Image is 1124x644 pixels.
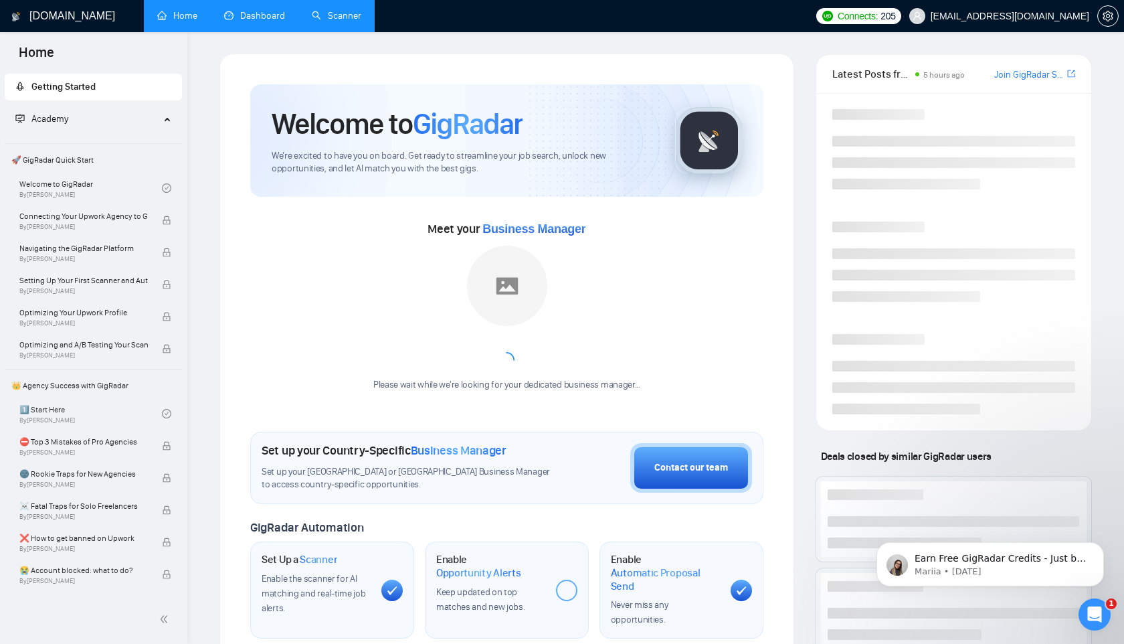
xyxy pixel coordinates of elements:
span: Business Manager [482,222,585,236]
span: double-left [159,613,173,626]
h1: Set up your Country-Specific [262,443,506,458]
span: lock [162,248,171,257]
span: 5 hours ago [923,70,965,80]
span: lock [162,216,171,225]
a: export [1067,68,1075,80]
span: export [1067,68,1075,79]
span: Setting Up Your First Scanner and Auto-Bidder [19,274,148,287]
span: Connecting Your Upwork Agency to GigRadar [19,210,148,223]
span: By [PERSON_NAME] [19,577,148,585]
a: homeHome [157,10,197,21]
span: ☠️ Fatal Traps for Solo Freelancers [19,499,148,513]
span: lock [162,441,171,451]
span: Scanner [300,553,337,566]
h1: Welcome to [272,106,523,142]
li: Getting Started [5,74,182,100]
span: 205 [880,9,895,23]
img: gigradar-logo.png [676,107,743,174]
h1: Enable [611,553,720,592]
button: setting [1097,5,1119,27]
span: loading [498,352,514,368]
span: setting [1098,11,1118,21]
span: 😭 Account blocked: what to do? [19,564,148,577]
a: setting [1097,11,1119,21]
span: Never miss any opportunities. [611,599,668,625]
a: 1️⃣ Start HereBy[PERSON_NAME] [19,399,162,428]
span: Keep updated on top matches and new jobs. [436,586,525,613]
h1: Enable [436,553,545,579]
a: dashboardDashboard [224,10,285,21]
button: Contact our team [630,443,752,493]
span: By [PERSON_NAME] [19,545,148,553]
span: 🚀 GigRadar Quick Start [6,147,181,173]
span: check-circle [162,409,171,418]
span: lock [162,473,171,483]
img: placeholder.png [467,246,547,326]
span: By [PERSON_NAME] [19,287,148,295]
span: user [913,11,922,21]
span: GigRadar [413,106,523,142]
span: check-circle [162,183,171,193]
img: logo [11,6,21,27]
span: ⛔ Top 3 Mistakes of Pro Agencies [19,435,148,449]
span: Academy [15,113,68,125]
span: Home [8,43,65,71]
span: By [PERSON_NAME] [19,255,148,263]
span: Set up your [GEOGRAPHIC_DATA] or [GEOGRAPHIC_DATA] Business Manager to access country-specific op... [262,466,556,491]
h1: Set Up a [262,553,337,566]
a: Join GigRadar Slack Community [994,68,1064,82]
a: searchScanner [312,10,361,21]
span: Deals closed by similar GigRadar users [816,445,997,468]
span: Latest Posts from the GigRadar Community [832,66,911,82]
span: fund-projection-screen [15,114,25,123]
span: We're excited to have you on board. Get ready to streamline your job search, unlock new opportuni... [272,150,654,175]
div: Please wait while we're looking for your dedicated business manager... [365,379,648,392]
span: GigRadar Automation [250,520,363,535]
span: By [PERSON_NAME] [19,223,148,231]
span: Optimizing Your Upwork Profile [19,306,148,319]
span: lock [162,570,171,579]
span: 1 [1106,598,1117,609]
span: Enable the scanner for AI matching and real-time job alerts. [262,573,365,614]
span: By [PERSON_NAME] [19,351,148,359]
span: Opportunity Alerts [436,566,521,580]
span: Connects: [838,9,878,23]
span: By [PERSON_NAME] [19,319,148,327]
span: Business Manager [411,443,506,458]
span: lock [162,344,171,353]
iframe: Intercom notifications message [856,514,1124,608]
iframe: Intercom live chat [1079,598,1111,631]
span: rocket [15,82,25,91]
span: ❌ How to get banned on Upwork [19,532,148,545]
span: 🌚 Rookie Traps for New Agencies [19,467,148,481]
span: Optimizing and A/B Testing Your Scanner for Better Results [19,338,148,351]
span: By [PERSON_NAME] [19,481,148,489]
span: Academy [31,113,68,125]
span: lock [162,312,171,321]
span: Getting Started [31,81,96,92]
div: Contact our team [654,461,728,475]
a: Welcome to GigRadarBy[PERSON_NAME] [19,173,162,203]
span: Navigating the GigRadar Platform [19,242,148,255]
span: lock [162,505,171,515]
span: Automatic Proposal Send [611,566,720,592]
span: lock [162,538,171,547]
span: By [PERSON_NAME] [19,449,148,457]
span: Meet your [428,222,585,236]
span: lock [162,280,171,289]
img: upwork-logo.png [822,11,833,21]
span: 👑 Agency Success with GigRadar [6,372,181,399]
span: By [PERSON_NAME] [19,513,148,521]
